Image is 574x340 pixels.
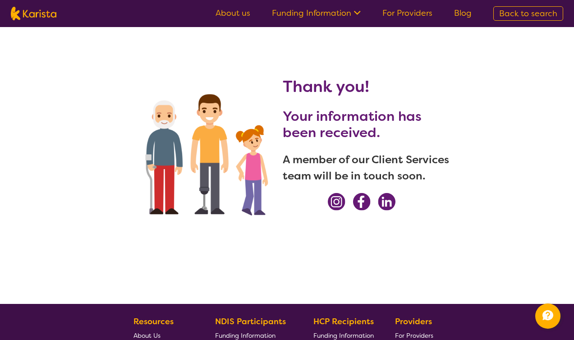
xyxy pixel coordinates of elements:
span: Back to search [499,8,557,19]
img: Karista logo [11,7,56,20]
span: Funding Information [215,331,276,340]
span: About Us [133,331,161,340]
img: We can find providers [125,49,283,256]
b: Resources [133,316,174,327]
a: For Providers [382,8,432,18]
img: Facebook [353,193,371,211]
h2: Your information has been received. [283,108,450,141]
a: Funding Information [272,8,361,18]
b: NDIS Participants [215,316,286,327]
span: Funding Information [313,331,374,340]
button: Channel Menu [535,303,560,329]
h3: A member of our Client Services team will be in touch soon. [283,152,450,184]
a: Blog [454,8,472,18]
img: Instagram [328,193,345,211]
b: Providers [395,316,432,327]
span: For Providers [395,331,433,340]
a: About us [216,8,250,18]
b: HCP Recipients [313,316,374,327]
img: LinkedIn [378,193,395,211]
h1: Thank you! [283,76,450,97]
a: Back to search [493,6,563,21]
